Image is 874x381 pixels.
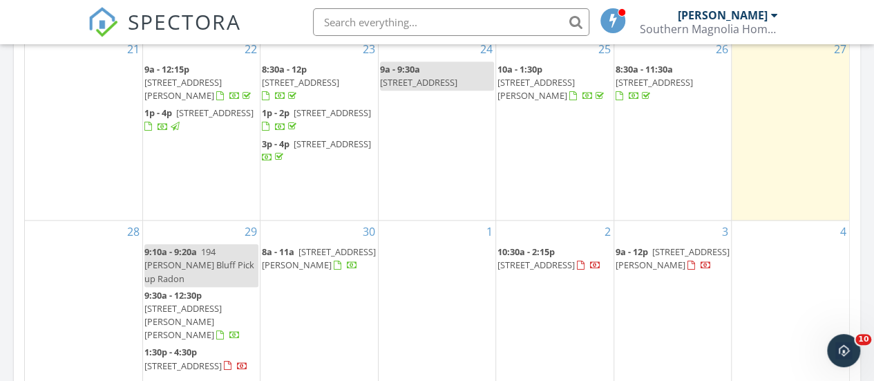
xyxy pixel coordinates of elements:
[640,22,778,36] div: Southern Magnolia Home Inspections
[616,245,730,271] a: 9a - 12p [STREET_ADDRESS][PERSON_NAME]
[262,138,371,163] a: 3p - 4p [STREET_ADDRESS]
[142,38,260,221] td: Go to September 22, 2025
[719,221,731,243] a: Go to October 3, 2025
[144,302,222,341] span: [STREET_ADDRESS][PERSON_NAME][PERSON_NAME]
[837,221,849,243] a: Go to October 4, 2025
[144,289,202,301] span: 9:30a - 12:30p
[144,289,240,342] a: 9:30a - 12:30p [STREET_ADDRESS][PERSON_NAME][PERSON_NAME]
[242,38,260,60] a: Go to September 22, 2025
[88,7,118,37] img: The Best Home Inspection Software - Spectora
[144,106,254,132] a: 1p - 4p [STREET_ADDRESS]
[497,245,601,271] a: 10:30a - 2:15p [STREET_ADDRESS]
[262,136,376,166] a: 3p - 4p [STREET_ADDRESS]
[497,244,611,274] a: 10:30a - 2:15p [STREET_ADDRESS]
[144,346,197,358] span: 1:30p - 4:30p
[855,334,871,345] span: 10
[144,76,222,102] span: [STREET_ADDRESS][PERSON_NAME]
[477,38,495,60] a: Go to September 24, 2025
[144,63,189,75] span: 9a - 12:15p
[144,346,248,371] a: 1:30p - 4:30p [STREET_ADDRESS]
[497,245,555,258] span: 10:30a - 2:15p
[124,221,142,243] a: Go to September 28, 2025
[262,138,289,150] span: 3p - 4p
[262,105,376,135] a: 1p - 2p [STREET_ADDRESS]
[144,62,258,105] a: 9a - 12:15p [STREET_ADDRESS][PERSON_NAME]
[262,245,294,258] span: 8a - 11a
[262,63,339,102] a: 8:30a - 12p [STREET_ADDRESS]
[88,19,241,48] a: SPECTORA
[616,63,673,75] span: 8:30a - 11:30a
[176,106,254,119] span: [STREET_ADDRESS]
[144,360,222,372] span: [STREET_ADDRESS]
[144,63,254,102] a: 9a - 12:15p [STREET_ADDRESS][PERSON_NAME]
[616,244,730,274] a: 9a - 12p [STREET_ADDRESS][PERSON_NAME]
[260,38,378,221] td: Go to September 23, 2025
[144,245,197,258] span: 9:10a - 9:20a
[144,344,258,374] a: 1:30p - 4:30p [STREET_ADDRESS]
[732,38,849,221] td: Go to September 27, 2025
[144,288,258,344] a: 9:30a - 12:30p [STREET_ADDRESS][PERSON_NAME][PERSON_NAME]
[484,221,495,243] a: Go to October 1, 2025
[616,245,648,258] span: 9a - 12p
[678,8,768,22] div: [PERSON_NAME]
[602,221,614,243] a: Go to October 2, 2025
[262,106,289,119] span: 1p - 2p
[360,38,378,60] a: Go to September 23, 2025
[614,38,731,221] td: Go to September 26, 2025
[616,62,730,105] a: 8:30a - 11:30a [STREET_ADDRESS]
[262,76,339,89] span: [STREET_ADDRESS]
[144,106,172,119] span: 1p - 4p
[294,106,371,119] span: [STREET_ADDRESS]
[713,38,731,60] a: Go to September 26, 2025
[378,38,495,221] td: Go to September 24, 2025
[616,76,693,89] span: [STREET_ADDRESS]
[827,334,860,367] iframe: Intercom live chat
[497,259,575,271] span: [STREET_ADDRESS]
[380,63,420,75] span: 9a - 9:30a
[616,245,730,271] span: [STREET_ADDRESS][PERSON_NAME]
[831,38,849,60] a: Go to September 27, 2025
[497,76,575,102] span: [STREET_ADDRESS][PERSON_NAME]
[25,38,142,221] td: Go to September 21, 2025
[128,7,241,36] span: SPECTORA
[242,221,260,243] a: Go to September 29, 2025
[360,221,378,243] a: Go to September 30, 2025
[294,138,371,150] span: [STREET_ADDRESS]
[380,76,457,89] span: [STREET_ADDRESS]
[262,244,376,274] a: 8a - 11a [STREET_ADDRESS][PERSON_NAME]
[497,62,611,105] a: 10a - 1:30p [STREET_ADDRESS][PERSON_NAME]
[496,38,614,221] td: Go to September 25, 2025
[616,63,693,102] a: 8:30a - 11:30a [STREET_ADDRESS]
[262,62,376,105] a: 8:30a - 12p [STREET_ADDRESS]
[497,63,607,102] a: 10a - 1:30p [STREET_ADDRESS][PERSON_NAME]
[262,245,376,271] a: 8a - 11a [STREET_ADDRESS][PERSON_NAME]
[497,63,542,75] span: 10a - 1:30p
[596,38,614,60] a: Go to September 25, 2025
[313,8,589,36] input: Search everything...
[144,245,254,284] span: 194 [PERSON_NAME] Bluff Pick up Radon
[262,245,376,271] span: [STREET_ADDRESS][PERSON_NAME]
[262,106,371,132] a: 1p - 2p [STREET_ADDRESS]
[144,105,258,135] a: 1p - 4p [STREET_ADDRESS]
[262,63,307,75] span: 8:30a - 12p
